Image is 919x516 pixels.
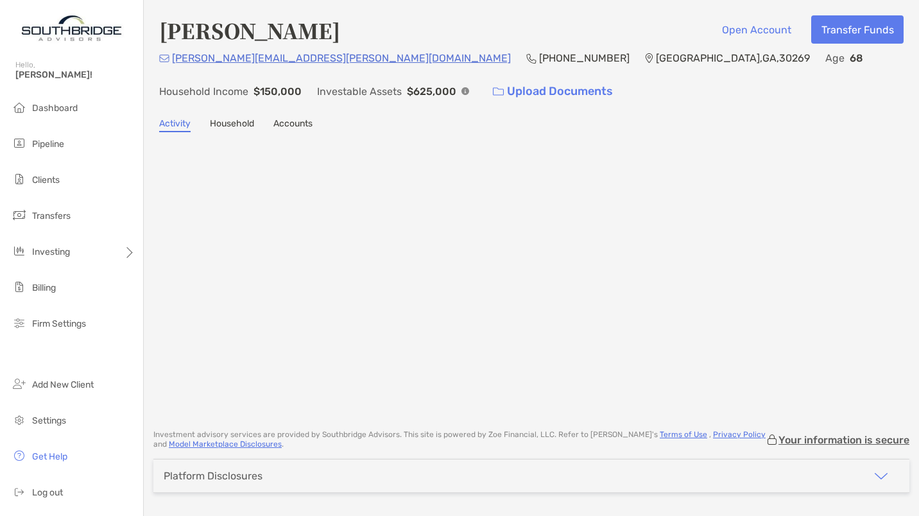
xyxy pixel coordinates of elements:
[32,211,71,221] span: Transfers
[712,15,801,44] button: Open Account
[32,175,60,185] span: Clients
[493,87,504,96] img: button icon
[32,451,67,462] span: Get Help
[526,53,537,64] img: Phone Icon
[15,69,135,80] span: [PERSON_NAME]!
[210,118,254,132] a: Household
[164,470,262,482] div: Platform Disclosures
[32,246,70,257] span: Investing
[317,83,402,99] p: Investable Assets
[12,171,27,187] img: clients icon
[12,279,27,295] img: billing icon
[253,83,302,99] p: $150,000
[159,118,191,132] a: Activity
[12,135,27,151] img: pipeline icon
[15,5,128,51] img: Zoe Logo
[850,50,863,66] p: 68
[159,15,340,45] h4: [PERSON_NAME]
[32,379,94,390] span: Add New Client
[656,50,810,66] p: [GEOGRAPHIC_DATA] , GA , 30269
[169,440,282,449] a: Model Marketplace Disclosures
[713,430,766,439] a: Privacy Policy
[32,318,86,329] span: Firm Settings
[12,243,27,259] img: investing icon
[159,83,248,99] p: Household Income
[825,50,845,66] p: Age
[32,282,56,293] span: Billing
[778,434,909,446] p: Your information is secure
[32,487,63,498] span: Log out
[461,87,469,95] img: Info Icon
[539,50,630,66] p: [PHONE_NUMBER]
[660,430,707,439] a: Terms of Use
[811,15,904,44] button: Transfer Funds
[12,484,27,499] img: logout icon
[645,53,653,64] img: Location Icon
[32,415,66,426] span: Settings
[273,118,313,132] a: Accounts
[153,430,766,449] p: Investment advisory services are provided by Southbridge Advisors . This site is powered by Zoe F...
[172,50,511,66] p: [PERSON_NAME][EMAIL_ADDRESS][PERSON_NAME][DOMAIN_NAME]
[12,207,27,223] img: transfers icon
[873,469,889,484] img: icon arrow
[12,412,27,427] img: settings icon
[12,99,27,115] img: dashboard icon
[159,55,169,62] img: Email Icon
[12,376,27,391] img: add_new_client icon
[12,315,27,331] img: firm-settings icon
[485,78,621,105] a: Upload Documents
[32,139,64,150] span: Pipeline
[32,103,78,114] span: Dashboard
[12,448,27,463] img: get-help icon
[407,83,456,99] p: $625,000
